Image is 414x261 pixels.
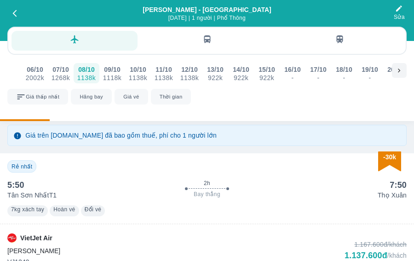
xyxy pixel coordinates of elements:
[52,74,70,81] div: 1268k
[336,65,352,74] div: 18/10
[387,251,407,260] p: /khách
[354,240,407,249] div: 1.167.600đ /khách
[85,206,102,213] span: Đổi vé
[8,28,406,54] div: transportation tabs
[383,153,396,161] span: -30k
[20,233,52,243] p: VietJet Air
[77,74,96,81] div: 1138k
[181,65,198,74] div: 12/10
[7,246,60,255] span: [PERSON_NAME]
[130,65,146,74] div: 10/10
[207,65,224,74] div: 13/10
[388,74,403,81] div: -
[180,74,199,81] div: 1138k
[204,180,210,187] span: 2h
[6,89,408,112] div: scrollable sort and filters
[259,74,275,81] div: 922k
[233,74,249,81] div: 922k
[362,74,378,81] div: -
[25,131,217,140] p: Giá trên [DOMAIN_NAME] đã bao gồm thuế, phí cho 1 người lớn
[233,65,249,74] div: 14/10
[207,74,223,81] div: 922k
[26,93,59,100] span: Giá thấp nhất
[104,65,121,74] div: 09/10
[310,74,326,81] div: -
[284,65,301,74] div: 16/10
[378,151,401,171] img: discount
[123,93,139,100] span: Giá vé
[385,2,414,25] button: Sửa
[310,65,327,74] div: 17/10
[387,65,404,74] div: 20/10
[11,163,32,170] span: Rẻ nhất
[388,12,410,22] span: Sửa
[129,74,147,81] div: 1138k
[160,93,183,100] span: Thời gian
[362,65,378,74] div: 19/10
[78,65,95,74] div: 08/10
[27,65,43,74] div: 06/10
[285,74,300,81] div: -
[155,74,173,81] div: 1138k
[103,74,121,81] div: 1118k
[378,191,407,200] p: Thọ Xuân
[11,206,44,213] span: 7kg xách tay
[26,74,44,81] div: 2002k
[52,65,69,74] div: 07/10
[80,93,103,100] span: Hãng bay
[22,63,392,83] div: scrollable day and price
[53,206,75,213] span: Hoàn vé
[168,14,246,22] span: [DATE] | 1 người | Phổ Thông
[155,65,172,74] div: 11/10
[7,191,57,200] p: Tân Sơn Nhất T1
[143,5,271,14] div: [PERSON_NAME] - [GEOGRAPHIC_DATA]
[336,74,352,81] div: -
[345,251,387,260] div: 1.137.600đ
[259,65,275,74] div: 15/10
